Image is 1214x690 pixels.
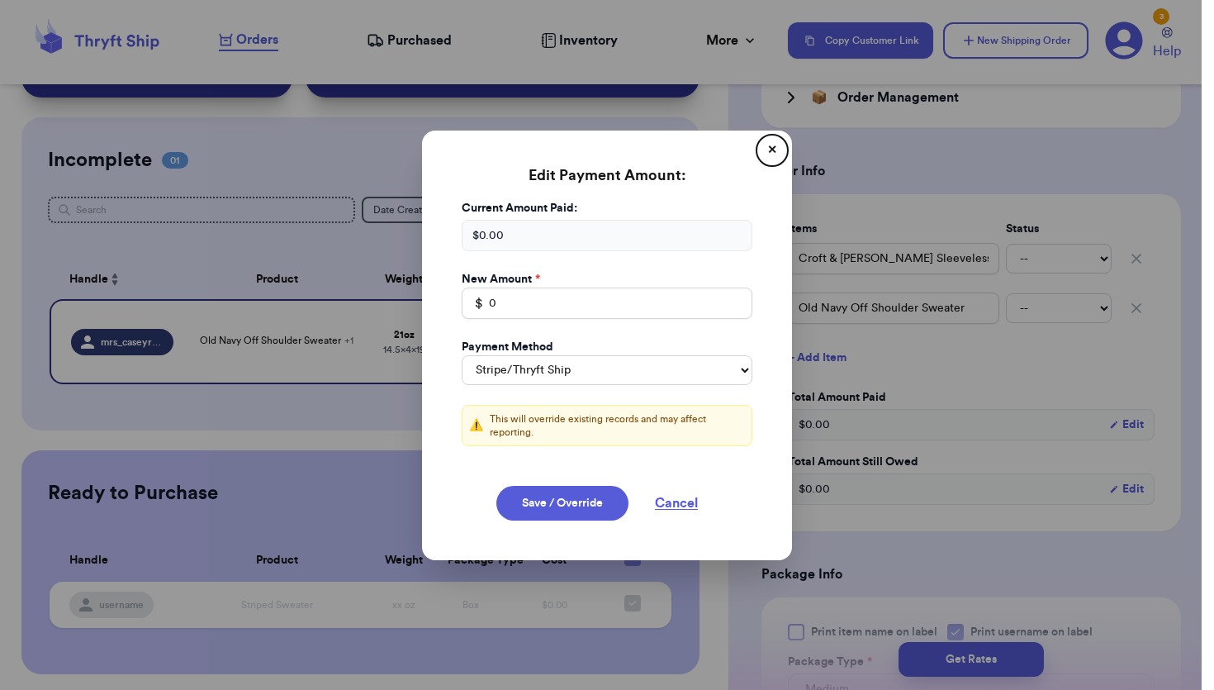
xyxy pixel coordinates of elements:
[469,417,483,434] span: ⚠️
[462,271,540,288] label: New Amount
[635,486,718,521] button: Cancel
[462,200,752,217] label: Current Amount Paid:
[496,486,628,521] button: Save / Override
[490,412,745,439] p: This will override existing records and may affect reporting.
[462,288,483,319] div: $
[462,288,752,319] input: 0.00
[442,150,772,200] h3: Edit Payment Amount:
[462,220,752,251] div: $ 0.00
[462,339,553,355] label: Payment Method
[759,137,785,164] button: ✕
